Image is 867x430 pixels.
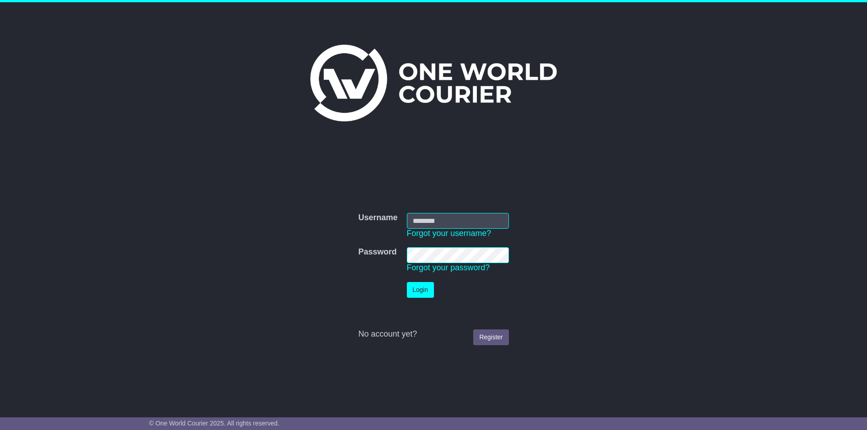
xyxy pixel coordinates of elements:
label: Password [358,247,396,257]
button: Login [407,282,434,298]
span: © One World Courier 2025. All rights reserved. [149,420,280,427]
div: No account yet? [358,329,508,339]
a: Register [473,329,508,345]
a: Forgot your username? [407,229,491,238]
img: One World [310,45,557,121]
a: Forgot your password? [407,263,490,272]
label: Username [358,213,397,223]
